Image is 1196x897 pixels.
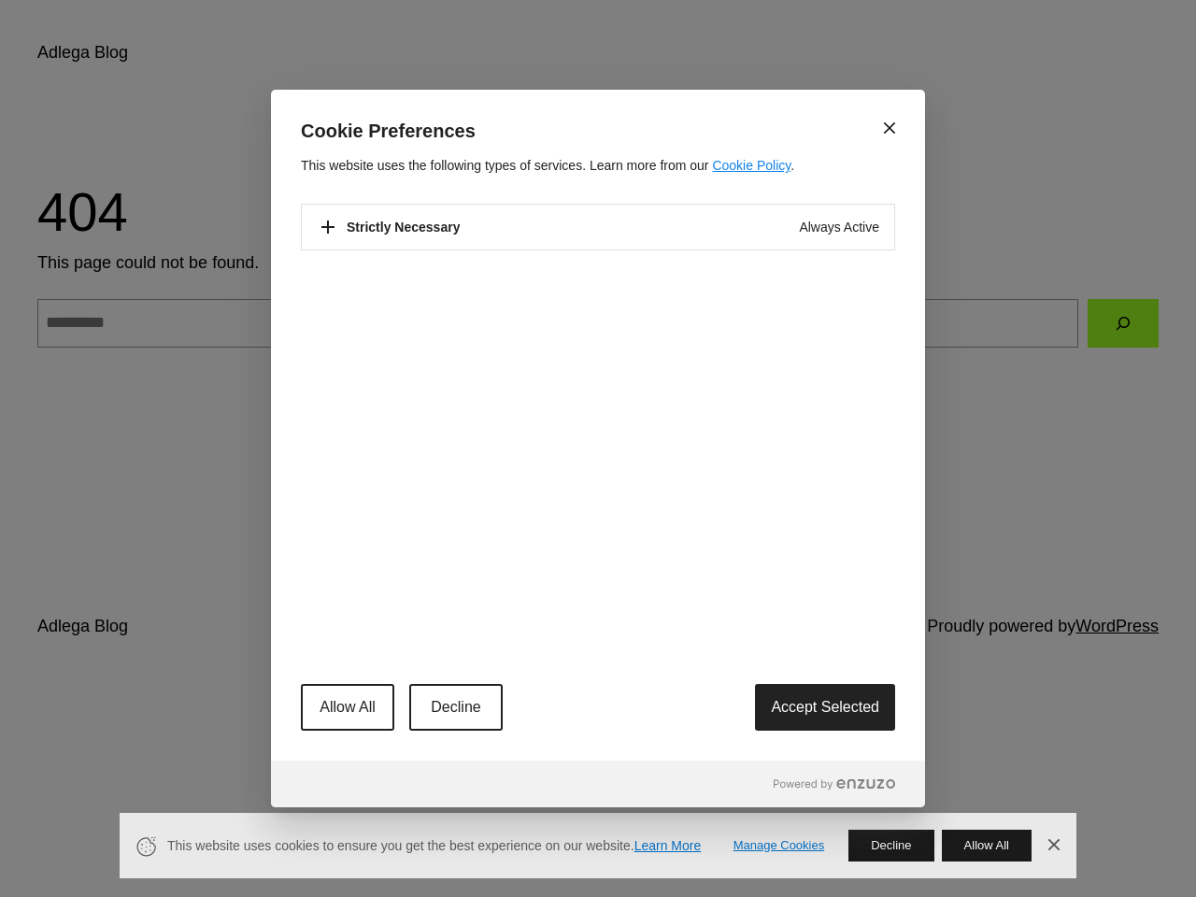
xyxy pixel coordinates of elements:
[883,121,884,122] span: Close
[755,684,895,731] button: Accept Selected
[709,158,795,173] span: .
[301,684,394,731] button: Allow All
[302,205,894,249] div: Toggle Accordion
[880,120,899,138] button: Close
[301,157,895,174] p: This website uses the following types of services. Learn more from our
[773,776,895,792] a: Powered by Enzuzo
[347,220,460,235] p: Strictly Necessary
[712,158,790,173] a: Cookie Policy
[301,120,865,142] p: Cookie Preferences
[409,684,503,731] button: Decline
[799,220,879,235] div: Always Active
